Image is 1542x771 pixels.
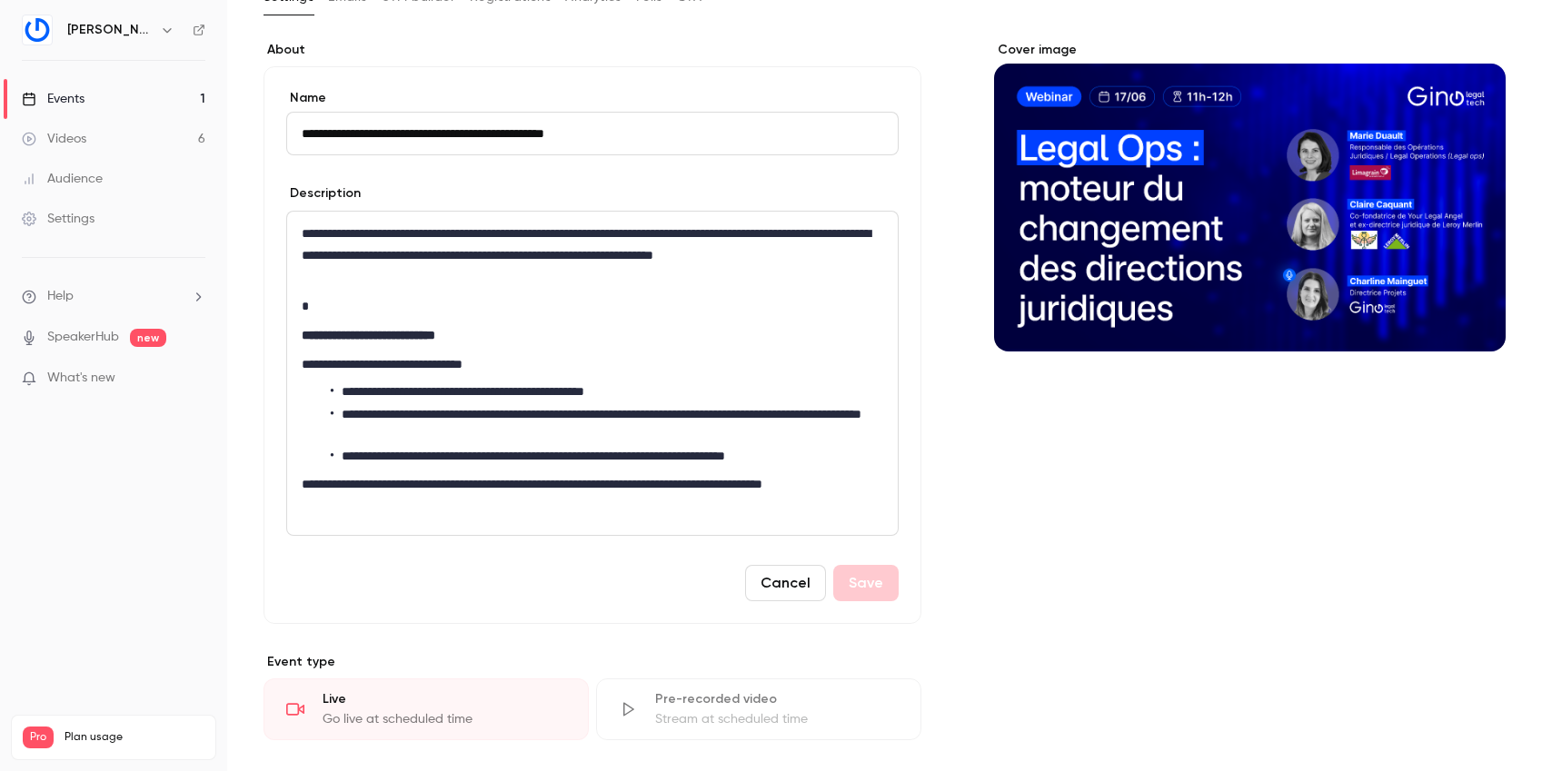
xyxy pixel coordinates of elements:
[323,690,566,708] div: Live
[264,678,589,740] div: LiveGo live at scheduled time
[286,89,899,107] label: Name
[65,730,204,745] span: Plan usage
[67,21,153,39] h6: [PERSON_NAME]
[287,212,898,535] div: editor
[264,41,921,59] label: About
[47,287,74,306] span: Help
[47,369,115,388] span: What's new
[22,287,205,306] li: help-dropdown-opener
[994,41,1506,59] label: Cover image
[323,710,566,728] div: Go live at scheduled time
[22,90,85,108] div: Events
[130,329,166,347] span: new
[655,690,899,708] div: Pre-recorded video
[22,210,95,228] div: Settings
[286,184,361,203] label: Description
[23,727,54,748] span: Pro
[596,678,921,740] div: Pre-recorded videoStream at scheduled time
[264,653,921,671] p: Event type
[47,328,119,347] a: SpeakerHub
[745,565,826,601] button: Cancel
[286,211,899,536] section: description
[23,15,52,44] img: Gino LegalTech
[655,710,899,728] div: Stream at scheduled time
[22,130,86,148] div: Videos
[22,170,103,188] div: Audience
[994,41,1506,351] section: Cover image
